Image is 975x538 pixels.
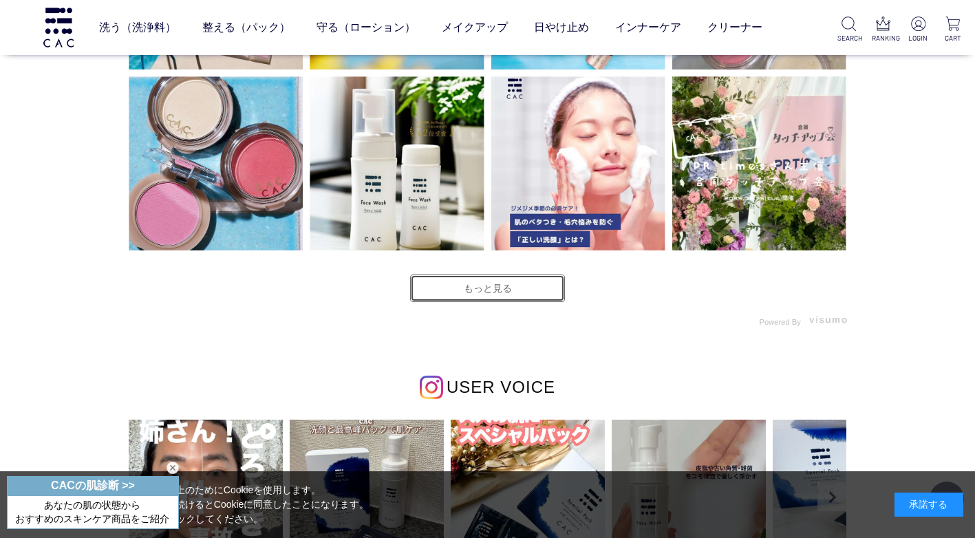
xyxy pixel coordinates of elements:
a: SEARCH [837,17,859,43]
div: 承諾する [894,493,963,517]
a: 整える（パック） [202,8,290,47]
a: CART [942,17,964,43]
a: 洗う（洗浄料） [99,8,176,47]
a: メイクアップ [442,8,508,47]
a: RANKING [872,17,894,43]
img: Photo by cac_cosme.official [310,76,484,250]
a: LOGIN [907,17,929,43]
p: LOGIN [907,33,929,43]
span: Powered By [760,318,801,326]
a: 日やけ止め [534,8,589,47]
div: 当サイトでは、お客様へのサービス向上のためにCookieを使用します。 「承諾する」をクリックするか閲覧を続けるとCookieに同意したことになります。 詳細はこちらの をクリックしてください。 [12,483,369,526]
span: USER VOICE [447,378,555,396]
a: インナーケア [615,8,681,47]
a: 守る（ローション） [317,8,416,47]
p: CART [942,33,964,43]
img: Photo by cac_cosme.official [129,76,303,250]
img: visumo [809,316,847,323]
img: logo [41,8,76,47]
img: インスタグラムのロゴ [420,376,443,399]
a: クリーナー [707,8,762,47]
p: SEARCH [837,33,859,43]
p: RANKING [872,33,894,43]
a: もっと見る [410,275,565,302]
img: Photo by cac_cosme.official [491,76,665,250]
